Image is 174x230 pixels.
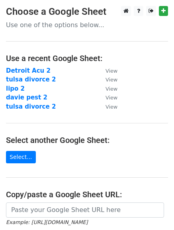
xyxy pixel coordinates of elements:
small: View [106,77,117,83]
small: View [106,95,117,101]
a: lipo 2 [6,85,25,92]
a: View [98,94,117,101]
small: View [106,104,117,110]
a: tulsa divorce 2 [6,76,56,83]
a: davie pest 2 [6,94,47,101]
a: View [98,67,117,74]
h4: Use a recent Google Sheet: [6,54,168,63]
a: tulsa divorce 2 [6,103,56,110]
a: View [98,85,117,92]
small: View [106,68,117,74]
h4: Select another Google Sheet: [6,135,168,145]
a: Select... [6,151,36,163]
small: Example: [URL][DOMAIN_NAME] [6,219,88,225]
a: Detroit Acu 2 [6,67,51,74]
a: View [98,103,117,110]
small: View [106,86,117,92]
h3: Choose a Google Sheet [6,6,168,18]
a: View [98,76,117,83]
h4: Copy/paste a Google Sheet URL: [6,190,168,199]
p: Use one of the options below... [6,21,168,29]
input: Paste your Google Sheet URL here [6,202,164,218]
